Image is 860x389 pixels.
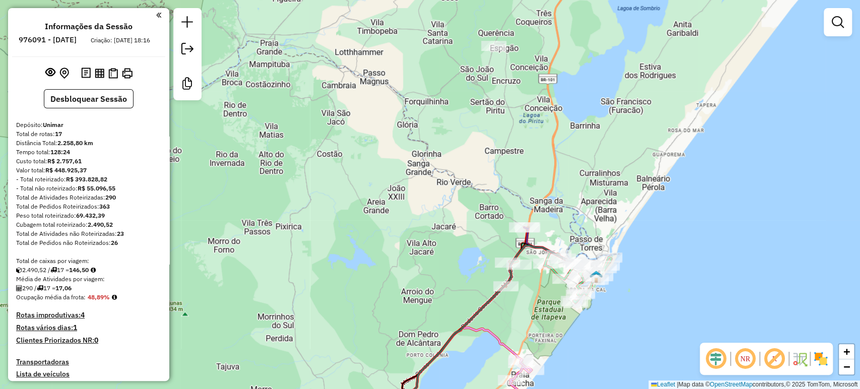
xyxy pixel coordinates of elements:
[16,157,161,166] div: Custo total:
[73,323,77,332] strong: 1
[105,193,116,201] strong: 290
[16,211,161,220] div: Peso total roteirizado:
[55,284,72,292] strong: 17,06
[16,285,22,291] i: Total de Atividades
[43,121,63,128] strong: Unimar
[50,148,70,156] strong: 128:24
[45,166,87,174] strong: R$ 448.925,37
[106,66,120,81] button: Visualizar Romaneio
[78,184,115,192] strong: R$ 55.096,55
[704,347,728,371] span: Ocultar deslocamento
[648,380,860,389] div: Map data © contributors,© 2025 TomTom, Microsoft
[119,380,161,388] h4: Recargas: 10
[843,345,850,358] span: +
[55,130,62,138] strong: 17
[156,9,161,21] a: Clique aqui para minimizar o painel
[93,66,106,80] button: Visualizar relatório de Roteirização
[16,193,161,202] div: Total de Atividades Roteirizadas:
[651,381,675,388] a: Leaflet
[16,284,161,293] div: 290 / 17 =
[16,380,35,388] a: Rotas
[762,347,786,371] span: Exibir rótulo
[76,212,105,219] strong: 69.432,39
[44,89,134,108] button: Desbloquear Sessão
[16,358,161,366] h4: Transportadoras
[69,266,89,274] strong: 146,50
[94,336,98,345] strong: 0
[43,65,57,81] button: Exibir sessão original
[87,36,154,45] div: Criação: [DATE] 18:16
[117,230,124,237] strong: 23
[839,344,854,359] a: Zoom in
[66,175,107,183] strong: R$ 393.828,82
[16,256,161,266] div: Total de caixas por viagem:
[16,184,161,193] div: - Total não roteirizado:
[177,74,197,96] a: Criar modelo
[733,347,757,371] span: Ocultar NR
[50,267,57,273] i: Total de rotas
[791,351,808,367] img: Fluxo de ruas
[57,66,71,81] button: Centralizar mapa no depósito ou ponto de apoio
[19,35,77,44] h6: 976091 - [DATE]
[120,66,135,81] button: Imprimir Rotas
[16,293,86,301] span: Ocupação média da frota:
[111,239,118,246] strong: 26
[16,220,161,229] div: Cubagem total roteirizado:
[99,203,110,210] strong: 363
[16,202,161,211] div: Total de Pedidos Roteirizados:
[177,12,197,35] a: Nova sessão e pesquisa
[81,310,85,319] strong: 4
[16,336,161,345] h4: Clientes Priorizados NR:
[710,381,753,388] a: OpenStreetMap
[45,22,133,31] h4: Informações da Sessão
[813,351,829,367] img: Exibir/Ocultar setores
[16,275,161,284] div: Média de Atividades por viagem:
[177,39,197,61] a: Exportar sessão
[16,267,22,273] i: Cubagem total roteirizado
[16,139,161,148] div: Distância Total:
[843,360,850,373] span: −
[16,148,161,157] div: Tempo total:
[677,381,678,388] span: |
[589,270,603,283] img: Torres
[16,129,161,139] div: Total de rotas:
[565,259,590,269] div: Atividade não roteirizada - Mercado Rede Polo
[37,285,43,291] i: Total de rotas
[16,323,161,332] h4: Rotas vários dias:
[16,370,161,378] h4: Lista de veículos
[112,294,117,300] em: Média calculada utilizando a maior ocupação (%Peso ou %Cubagem) de cada rota da sessão. Rotas cro...
[16,166,161,175] div: Valor total:
[57,139,93,147] strong: 2.258,80 km
[91,267,96,273] i: Meta Caixas/viagem: 1,00 Diferença: 145,50
[839,359,854,374] a: Zoom out
[481,41,506,51] div: Atividade não roteirizada - EVANDRO DOS SANTOS M
[79,66,93,81] button: Logs desbloquear sessão
[88,221,113,228] strong: 2.490,52
[828,12,848,32] a: Exibir filtros
[16,238,161,247] div: Total de Pedidos não Roteirizados:
[16,175,161,184] div: - Total roteirizado:
[16,311,161,319] h4: Rotas improdutivas:
[16,266,161,275] div: 2.490,52 / 17 =
[16,120,161,129] div: Depósito:
[88,293,110,301] strong: 48,89%
[47,157,82,165] strong: R$ 2.757,61
[16,229,161,238] div: Total de Atividades não Roteirizadas:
